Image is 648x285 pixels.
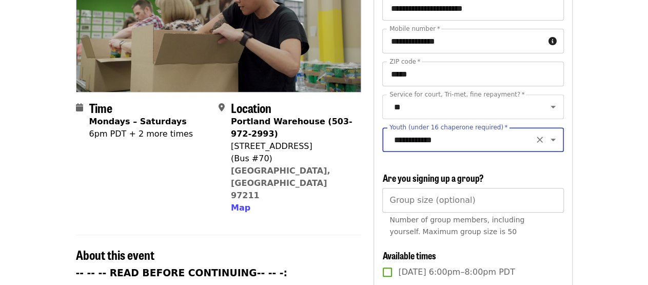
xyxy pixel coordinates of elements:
div: (Bus #70) [231,153,353,165]
label: Service for court, Tri-met, fine repayment? [389,91,525,98]
strong: Portland Warehouse (503-972-2993) [231,117,352,139]
strong: -- -- -- READ BEFORE CONTINUING-- -- -: [76,268,287,278]
label: Youth (under 16 chaperone required) [389,124,507,130]
span: [DATE] 6:00pm–8:00pm PDT [398,266,515,278]
button: Map [231,202,250,214]
span: Available times [382,249,436,262]
span: Map [231,203,250,213]
input: [object Object] [382,188,563,213]
div: [STREET_ADDRESS] [231,140,353,153]
span: Time [89,99,112,117]
span: Location [231,99,271,117]
span: About this event [76,245,154,263]
i: circle-info icon [548,36,557,46]
span: Number of group members, including yourself. Maximum group size is 50 [389,216,524,236]
button: Open [546,132,560,147]
label: ZIP code [389,59,420,65]
button: Open [546,100,560,114]
label: Mobile number [389,26,440,32]
i: calendar icon [76,103,83,112]
i: map-marker-alt icon [219,103,225,112]
input: Mobile number [382,29,544,53]
div: 6pm PDT + 2 more times [89,128,193,140]
a: [GEOGRAPHIC_DATA], [GEOGRAPHIC_DATA] 97211 [231,166,330,200]
button: Clear [533,132,547,147]
strong: Mondays – Saturdays [89,117,187,126]
input: ZIP code [382,62,563,86]
span: Are you signing up a group? [382,171,483,184]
